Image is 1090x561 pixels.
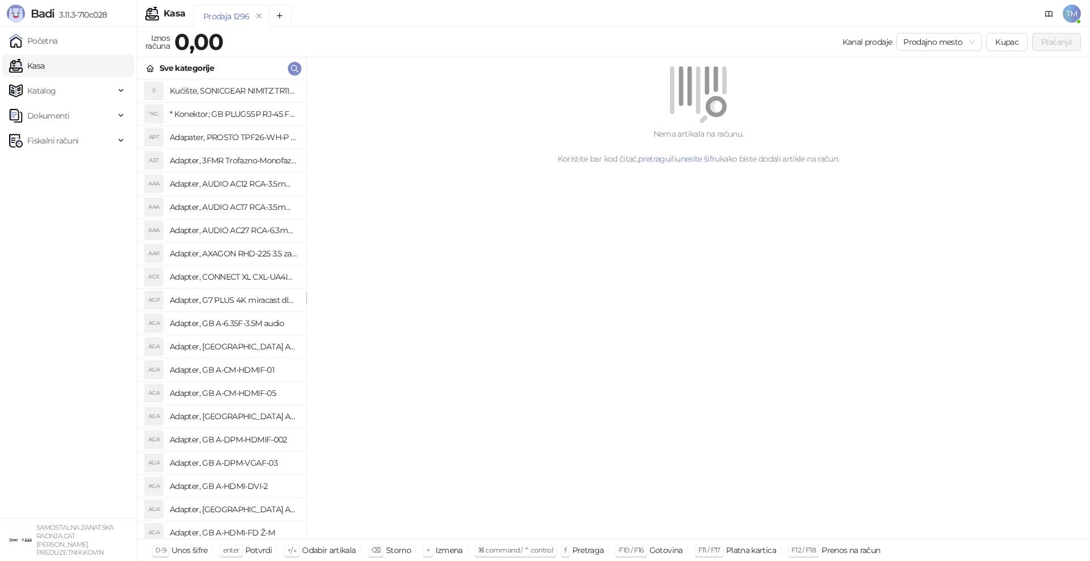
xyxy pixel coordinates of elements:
[619,546,643,554] span: F10 / F16
[174,28,223,56] strong: 0,00
[156,546,166,554] span: 0-9
[269,5,291,27] button: Add tab
[7,5,25,23] img: Logo
[170,291,297,309] h4: Adapter, G7 PLUS 4K miracast dlna airplay za TV
[9,54,44,77] a: Kasa
[145,151,163,170] div: A3T
[170,431,297,449] h4: Adapter, GB A-DPM-HDMIF-002
[572,543,604,558] div: Pretraga
[170,268,297,286] h4: Adapter, CONNECT XL CXL-UA4IN1 putni univerzalni
[145,384,163,402] div: AGA
[145,175,163,193] div: AAA
[27,79,56,102] span: Katalog
[302,543,355,558] div: Odabir artikala
[145,291,163,309] div: AGP
[320,128,1076,165] div: Nema artikala na računu. Koristite bar kod čitač, ili kako biste dodali artikle na račun.
[726,543,776,558] div: Platna kartica
[170,524,297,542] h4: Adapter, GB A-HDMI-FD Ž-M
[145,361,163,379] div: AGA
[170,338,297,356] h4: Adapter, [GEOGRAPHIC_DATA] A-AC-UKEU-001 UK na EU 7.5A
[163,9,185,18] div: Kasa
[170,221,297,239] h4: Adapter, AUDIO AC27 RCA-6.3mm stereo
[170,314,297,332] h4: Adapter, GB A-6.35F-3.5M audio
[54,10,107,20] span: 3.11.3-710c028
[145,524,163,542] div: AGA
[145,244,163,263] div: AAR
[245,543,272,558] div: Potvrdi
[478,546,554,554] span: ⌘ command / ⌃ control
[170,151,297,170] h4: Adapter, 3FMR Trofazno-Monofazni
[170,477,297,495] h4: Adapter, GB A-HDMI-DVI-2
[426,546,430,554] span: +
[842,36,892,48] div: Kanal prodaje
[145,431,163,449] div: AGA
[145,454,163,472] div: AGA
[1063,5,1081,23] span: TM
[9,29,58,52] a: Početna
[9,529,32,551] img: 64x64-companyLogo-ae27db6e-dfce-48a1-b68e-83471bd1bffd.png
[160,62,214,74] div: Sve kategorije
[31,7,54,20] span: Badi
[145,221,163,239] div: AAA
[145,198,163,216] div: AAA
[170,500,297,518] h4: Adapter, [GEOGRAPHIC_DATA] A-HDMI-FC Ž-M
[821,543,880,558] div: Prenos na račun
[251,11,266,21] button: remove
[170,128,297,146] h4: Adapater, PROSTO TPF26-WH-P razdelnik
[170,105,297,123] h4: * Konektor; GB PLUG5SP RJ-45 FTP Kat.5
[564,546,566,554] span: f
[1040,5,1058,23] a: Dokumentacija
[27,129,78,152] span: Fiskalni računi
[137,79,306,539] div: grid
[145,268,163,286] div: ACX
[791,546,816,554] span: F12 / F18
[170,361,297,379] h4: Adapter, GB A-CM-HDMIF-01
[170,175,297,193] h4: Adapter, AUDIO AC12 RCA-3.5mm mono
[36,524,114,556] small: SAMOSTALNA ZANATSKA RADNJA CAT [PERSON_NAME] PREDUZETNIK KOVIN
[145,338,163,356] div: AGA
[143,31,172,53] div: Iznos računa
[170,244,297,263] h4: Adapter, AXAGON RHD-225 3.5 za 2x2.5
[986,33,1028,51] button: Kupac
[170,198,297,216] h4: Adapter, AUDIO AC17 RCA-3.5mm stereo
[638,154,670,164] a: pretragu
[676,154,720,164] a: unesite šifru
[1032,33,1081,51] button: Plaćanje
[145,314,163,332] div: AGA
[170,384,297,402] h4: Adapter, GB A-CM-HDMIF-05
[170,454,297,472] h4: Adapter, GB A-DPM-VGAF-03
[145,82,163,100] div: S
[903,33,975,50] span: Prodajno mesto
[145,500,163,518] div: AGA
[145,477,163,495] div: AGA
[27,104,69,127] span: Dokumenti
[145,128,163,146] div: APT
[435,543,462,558] div: Izmena
[371,546,380,554] span: ⌫
[287,546,296,554] span: ↑/↓
[698,546,720,554] span: F11 / F17
[386,543,411,558] div: Storno
[170,82,297,100] h4: Kućište, SONICGEAR NIMITZ TR1100 belo BEZ napajanja
[170,407,297,425] h4: Adapter, [GEOGRAPHIC_DATA] A-CMU3-LAN-05 hub
[171,543,208,558] div: Unos šifre
[203,10,249,23] div: Prodaja 1296
[649,543,683,558] div: Gotovina
[223,546,240,554] span: enter
[145,407,163,425] div: AGA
